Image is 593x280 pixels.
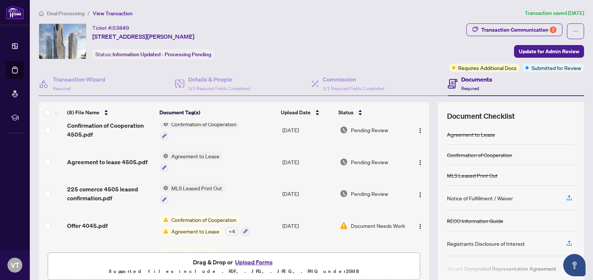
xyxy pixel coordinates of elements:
[112,51,211,58] span: Information Updated - Processing Pending
[160,184,225,204] button: Status IconMLS Leased Print Out
[414,220,426,232] button: Logo
[93,10,133,17] span: View Transaction
[92,49,214,59] div: Status:
[112,25,129,31] span: 53849
[338,108,353,117] span: Status
[160,248,261,268] button: Status IconAgreement to Lease
[447,239,525,248] div: Registrants Disclosure of Interest
[563,254,586,276] button: Open asap
[168,184,225,192] span: MLS Leased Print Out
[53,267,415,276] p: Supported files include .PDF, .JPG, .JPEG, .PNG under 25 MB
[351,190,388,198] span: Pending Review
[461,86,479,91] span: Required
[417,160,423,166] img: Logo
[447,171,498,179] div: MLS Leased Print Out
[156,102,278,123] th: Document Tag(s)
[351,158,388,166] span: Pending Review
[414,156,426,168] button: Logo
[92,32,194,41] span: [STREET_ADDRESS][PERSON_NAME]
[160,152,168,160] img: Status Icon
[279,114,337,146] td: [DATE]
[160,120,168,128] img: Status Icon
[278,102,335,123] th: Upload Date
[417,223,423,229] img: Logo
[351,222,405,230] span: Document Needs Work
[279,146,337,178] td: [DATE]
[461,75,492,84] h4: Documents
[11,260,19,270] span: VT
[160,216,250,236] button: Status IconConfirmation of CooperationStatus IconAgreement to Lease+4
[466,23,562,36] button: Transaction Communication2
[414,188,426,200] button: Logo
[160,120,240,140] button: Status IconConfirmation of Cooperation
[160,248,168,256] img: Status Icon
[323,75,384,84] h4: Commission
[160,216,168,224] img: Status Icon
[67,157,148,166] span: Agreement to lease 4505.pdf
[67,221,108,230] span: Offer 4045.pdf
[447,194,513,202] div: Notice of Fulfillment / Waiver
[519,45,579,57] span: Update for Admin Review
[532,64,581,72] span: Submitted for Review
[188,86,250,91] span: 3/3 Required Fields Completed
[168,216,240,224] span: Confirmation of Cooperation
[335,102,407,123] th: Status
[64,102,157,123] th: (8) File Name
[160,152,222,172] button: Status IconAgreement to Lease
[573,29,578,34] span: ellipsis
[233,257,275,267] button: Upload Forms
[168,120,240,128] span: Confirmation of Cooperation
[67,108,99,117] span: (8) File Name
[340,126,348,134] img: Document Status
[168,248,222,256] span: Agreement to Lease
[447,151,512,159] div: Confirmation of Cooperation
[39,11,44,16] span: home
[351,126,388,134] span: Pending Review
[414,124,426,136] button: Logo
[550,26,556,33] div: 2
[525,9,584,17] article: Transaction saved [DATE]
[279,178,337,210] td: [DATE]
[458,64,517,72] span: Requires Additional Docs
[340,222,348,230] img: Document Status
[53,86,71,91] span: Required
[168,227,222,235] span: Agreement to Lease
[225,227,238,235] div: + 4
[417,192,423,198] img: Logo
[279,242,337,274] td: [DATE]
[514,45,584,58] button: Update for Admin Review
[47,10,85,17] span: Deal Processing
[67,121,154,139] span: Confirmation of Cooperation 4505.pdf
[340,190,348,198] img: Document Status
[193,257,275,267] span: Drag & Drop or
[88,9,90,17] li: /
[92,23,129,32] div: Ticket #:
[53,75,105,84] h4: Transaction Wizard
[188,75,250,84] h4: Details & People
[281,108,311,117] span: Upload Date
[39,24,86,59] img: IMG-N12258130_1.jpg
[160,227,168,235] img: Status Icon
[447,130,495,139] div: Agreement to Lease
[168,152,222,160] span: Agreement to Lease
[481,24,556,36] div: Transaction Communication
[279,210,337,242] td: [DATE]
[323,86,384,91] span: 1/1 Required Fields Completed
[447,111,515,121] span: Document Checklist
[447,217,503,225] div: RECO Information Guide
[417,128,423,134] img: Logo
[160,184,168,192] img: Status Icon
[6,6,24,19] img: logo
[340,158,348,166] img: Document Status
[67,185,154,203] span: 225 comerce 4505 leased confirmation.pdf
